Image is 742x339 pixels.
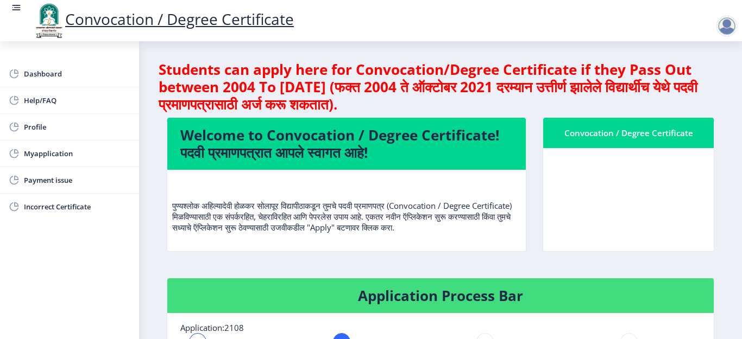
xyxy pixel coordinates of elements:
p: पुण्यश्लोक अहिल्यादेवी होळकर सोलापूर विद्यापीठाकडून तुमचे पदवी प्रमाणपत्र (Convocation / Degree C... [172,178,521,233]
span: Dashboard [24,67,130,80]
span: Help/FAQ [24,94,130,107]
h4: Welcome to Convocation / Degree Certificate! पदवी प्रमाणपत्रात आपले स्वागत आहे! [180,126,513,161]
h4: Application Process Bar [180,287,701,304]
span: Payment issue [24,174,130,187]
span: Profile [24,120,130,133]
a: Convocation / Degree Certificate [33,9,294,29]
h4: Students can apply here for Convocation/Degree Certificate if they Pass Out between 2004 To [DATE... [159,61,722,113]
span: Application:2108 [180,322,244,333]
div: Convocation / Degree Certificate [556,126,701,139]
span: Myapplication [24,147,130,160]
img: logo [33,2,65,39]
span: Incorrect Certificate [24,200,130,213]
